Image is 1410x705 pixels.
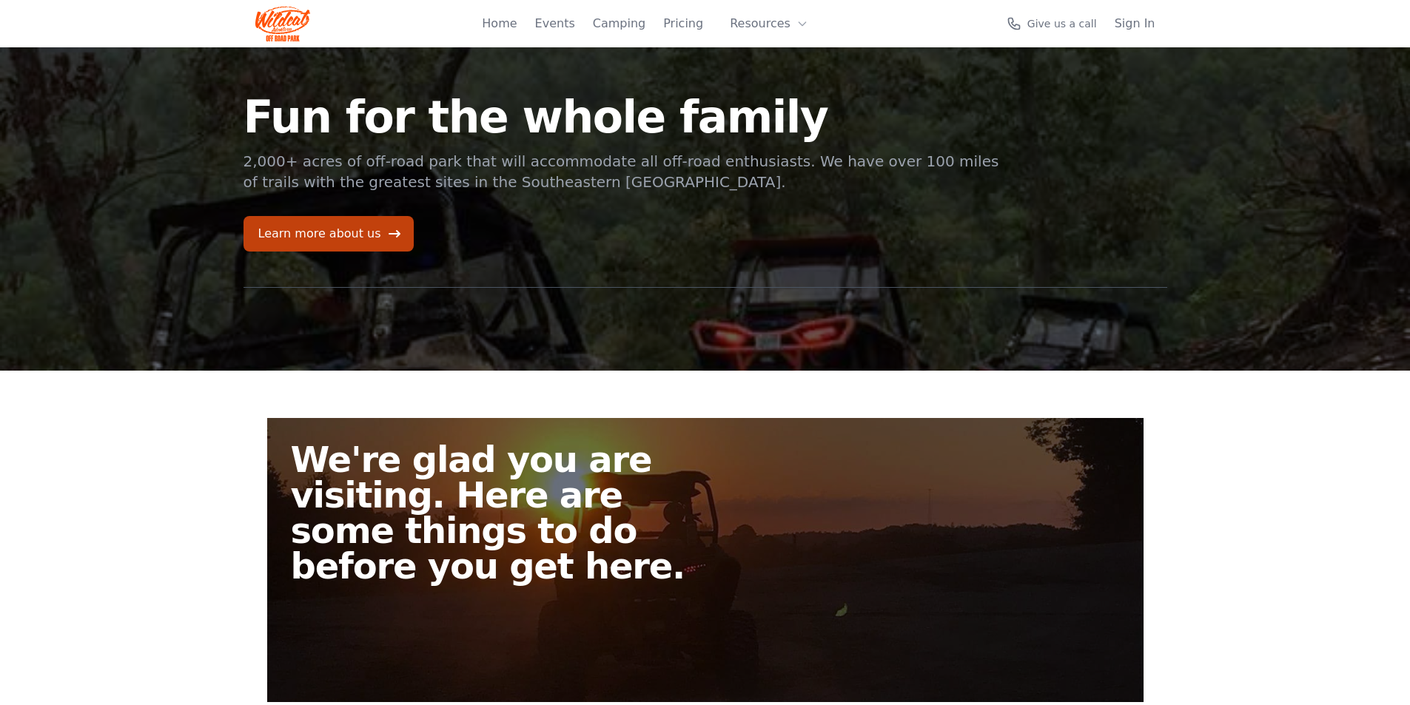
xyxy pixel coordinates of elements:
[535,15,575,33] a: Events
[244,95,1001,139] h1: Fun for the whole family
[593,15,645,33] a: Camping
[244,151,1001,192] p: 2,000+ acres of off-road park that will accommodate all off-road enthusiasts. We have over 100 mi...
[1115,15,1155,33] a: Sign In
[721,9,817,38] button: Resources
[1007,16,1097,31] a: Give us a call
[663,15,703,33] a: Pricing
[1027,16,1097,31] span: Give us a call
[482,15,517,33] a: Home
[267,418,1144,702] a: We're glad you are visiting. Here are some things to do before you get here.
[255,6,311,41] img: Wildcat Logo
[291,442,717,584] h2: We're glad you are visiting. Here are some things to do before you get here.
[244,216,414,252] a: Learn more about us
